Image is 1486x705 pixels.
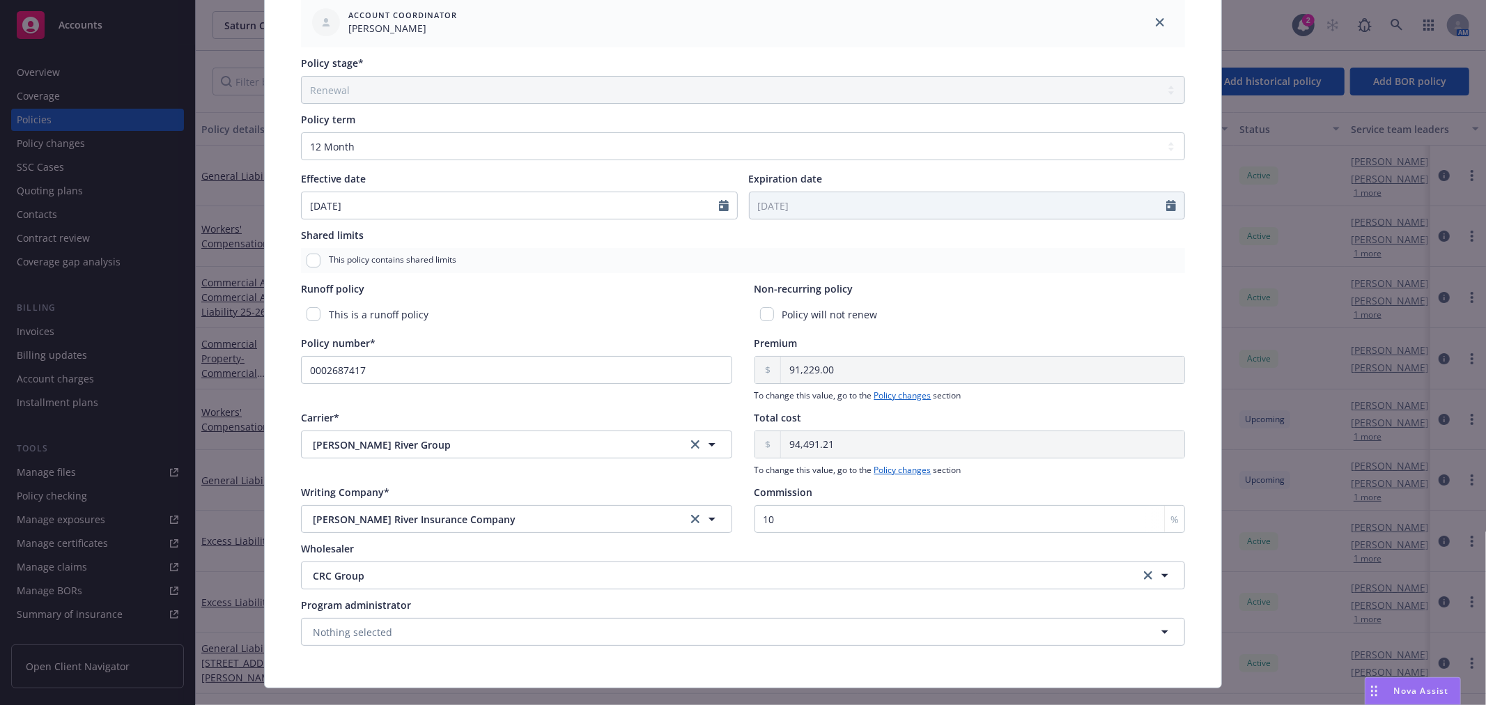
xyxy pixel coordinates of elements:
[348,21,457,36] span: [PERSON_NAME]
[301,56,364,70] span: Policy stage*
[302,192,719,219] input: MM/DD/YYYY
[1166,200,1176,211] svg: Calendar
[749,172,823,185] span: Expiration date
[874,389,931,401] a: Policy changes
[301,113,355,126] span: Policy term
[874,464,931,476] a: Policy changes
[754,389,1186,402] span: To change this value, go to the section
[754,282,853,295] span: Non-recurring policy
[313,437,664,452] span: [PERSON_NAME] River Group
[313,568,1072,583] span: CRC Group
[754,302,1186,327] div: Policy will not renew
[301,618,1185,646] button: Nothing selected
[1152,14,1168,31] a: close
[313,512,664,527] span: [PERSON_NAME] River Insurance Company
[301,561,1185,589] button: CRC Groupclear selection
[301,248,1185,273] div: This policy contains shared limits
[301,431,732,458] button: [PERSON_NAME] River Groupclear selection
[1365,678,1383,704] div: Drag to move
[754,464,1186,477] span: To change this value, go to the section
[1140,567,1156,584] a: clear selection
[750,192,1167,219] input: MM/DD/YYYY
[301,302,732,327] div: This is a runoff policy
[301,336,376,350] span: Policy number*
[301,486,389,499] span: Writing Company*
[348,9,457,21] span: Account Coordinator
[301,228,364,242] span: Shared limits
[1394,685,1449,697] span: Nova Assist
[687,511,704,527] a: clear selection
[687,436,704,453] a: clear selection
[301,542,354,555] span: Wholesaler
[1365,677,1461,705] button: Nova Assist
[754,486,813,499] span: Commission
[754,411,802,424] span: Total cost
[301,505,732,533] button: [PERSON_NAME] River Insurance Companyclear selection
[301,411,339,424] span: Carrier*
[313,625,392,640] span: Nothing selected
[301,598,411,612] span: Program administrator
[301,282,364,295] span: Runoff policy
[754,336,798,350] span: Premium
[781,431,1184,458] input: 0.00
[301,172,366,185] span: Effective date
[781,357,1184,383] input: 0.00
[719,200,729,211] svg: Calendar
[1170,512,1179,527] span: %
